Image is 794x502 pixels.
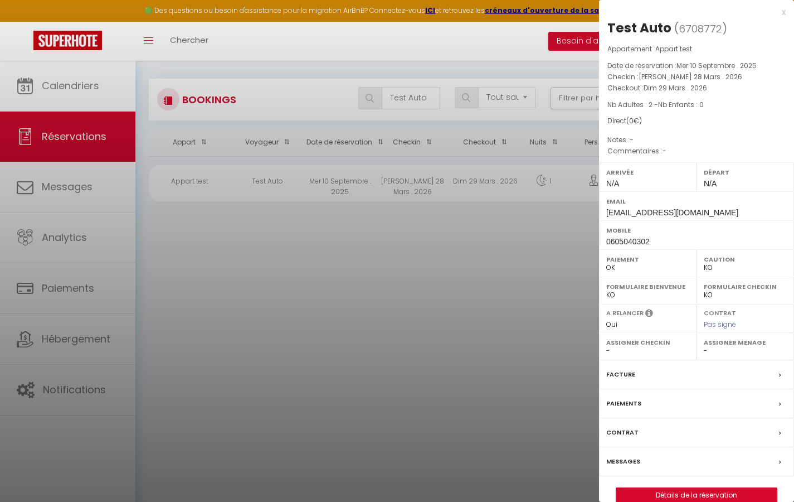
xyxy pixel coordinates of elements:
label: Formulaire Checkin [704,281,787,292]
label: Paiement [606,254,689,265]
label: Email [606,196,787,207]
span: Appart test [655,44,692,54]
div: x [599,6,786,19]
span: - [630,135,634,144]
label: Messages [606,456,640,467]
label: Arrivée [606,167,689,178]
span: Pas signé [704,320,736,329]
label: Assigner Checkin [606,337,689,348]
label: Contrat [606,427,639,438]
span: 6708772 [679,22,722,36]
span: Mer 10 Septembre . 2025 [676,61,757,70]
span: Nb Enfants : 0 [658,100,704,109]
span: N/A [704,179,717,188]
span: - [663,146,666,156]
label: Mobile [606,225,787,236]
span: 0 [629,116,634,126]
label: Contrat [704,308,736,316]
p: Checkout : [607,83,786,94]
label: Départ [704,167,787,178]
i: Sélectionner OUI si vous souhaiter envoyer les séquences de messages post-checkout [645,308,653,321]
label: Paiements [606,398,641,409]
span: N/A [606,179,619,188]
span: ( €) [626,116,642,126]
p: Checkin : [607,71,786,83]
label: Facture [606,369,635,380]
span: [EMAIL_ADDRESS][DOMAIN_NAME] [606,208,738,217]
span: Nb Adultes : 2 - [607,100,704,109]
label: A relancer [606,308,644,318]
label: Caution [704,254,787,265]
label: Formulaire Bienvenue [606,281,689,292]
p: Date de réservation : [607,60,786,71]
div: Direct [607,116,786,127]
div: Test Auto [607,19,671,37]
p: Appartement : [607,44,786,55]
p: Commentaires : [607,146,786,157]
span: [PERSON_NAME] 28 Mars . 2026 [639,72,742,81]
span: 0605040302 [606,237,650,246]
p: Notes : [607,134,786,146]
label: Assigner Menage [704,337,787,348]
button: Ouvrir le widget de chat LiveChat [9,4,42,38]
span: Dim 29 Mars . 2026 [644,83,707,93]
span: ( ) [674,21,727,36]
